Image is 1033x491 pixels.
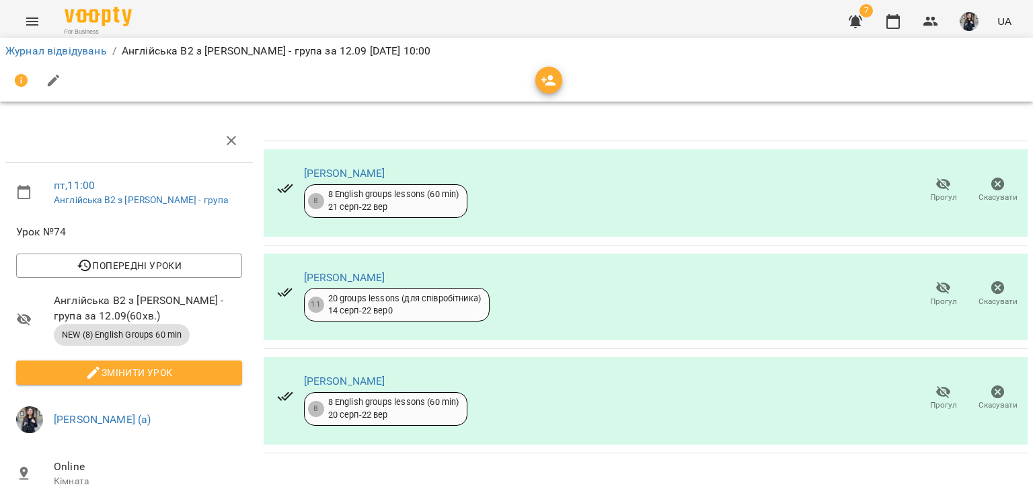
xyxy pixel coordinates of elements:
span: Скасувати [979,296,1018,307]
img: Voopty Logo [65,7,132,26]
div: 11 [308,297,324,313]
button: Menu [16,5,48,38]
span: Англійська B2 з [PERSON_NAME] - група за 12.09 ( 60 хв. ) [54,293,242,324]
span: UA [997,14,1011,28]
span: Урок №74 [16,224,242,240]
span: Прогул [930,192,957,203]
span: Скасувати [979,400,1018,411]
div: 8 [308,401,324,417]
span: Змінити урок [27,365,231,381]
a: Англійська B2 з [PERSON_NAME] - група [54,194,228,205]
a: [PERSON_NAME] [304,167,385,180]
span: Попередні уроки [27,258,231,274]
span: For Business [65,28,132,36]
a: [PERSON_NAME] [304,375,385,387]
button: Скасувати [970,275,1025,313]
img: 5dc71f453aaa25dcd3a6e3e648fe382a.JPG [16,406,43,433]
div: 8 English groups lessons (60 min) 20 серп - 22 вер [328,396,459,421]
div: 8 English groups lessons (60 min) 21 серп - 22 вер [328,188,459,213]
p: Англійська B2 з [PERSON_NAME] - група за 12.09 [DATE] 10:00 [122,43,431,59]
a: [PERSON_NAME] [304,271,385,284]
img: 5dc71f453aaa25dcd3a6e3e648fe382a.JPG [960,12,979,31]
button: Прогул [916,172,970,209]
button: Скасувати [970,172,1025,209]
div: 20 groups lessons (для співробітника) 14 серп - 22 вер 0 [328,293,481,317]
li: / [112,43,116,59]
a: [PERSON_NAME] (а) [54,413,151,426]
div: 8 [308,193,324,209]
button: UA [992,9,1017,34]
nav: breadcrumb [5,43,1028,59]
a: пт , 11:00 [54,179,95,192]
button: Змінити урок [16,361,242,385]
span: 7 [859,4,873,17]
span: Скасувати [979,192,1018,203]
button: Прогул [916,275,970,313]
button: Скасувати [970,379,1025,417]
span: Online [54,459,242,475]
p: Кімната [54,475,242,488]
span: NEW (8) English Groups 60 min [54,329,190,341]
button: Прогул [916,379,970,417]
span: Прогул [930,296,957,307]
button: Попередні уроки [16,254,242,278]
span: Прогул [930,400,957,411]
a: Журнал відвідувань [5,44,107,57]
